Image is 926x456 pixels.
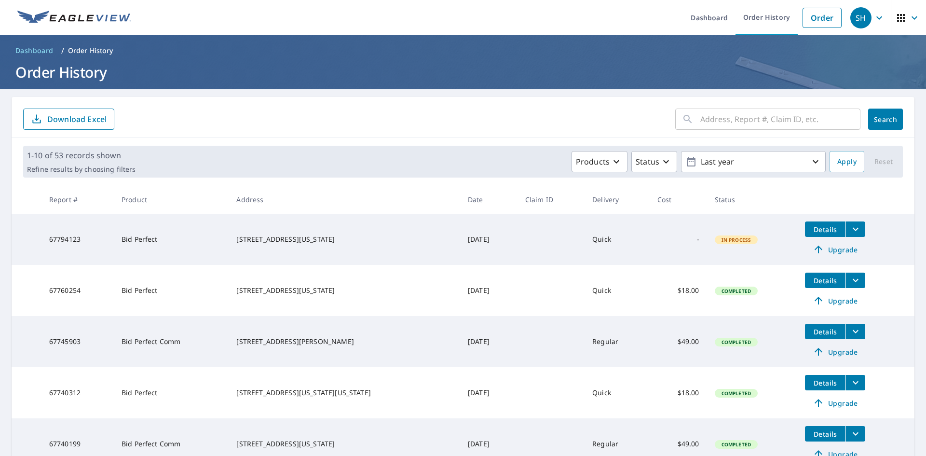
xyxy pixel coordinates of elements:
[585,185,650,214] th: Delivery
[41,367,114,418] td: 67740312
[114,214,229,265] td: Bid Perfect
[229,185,460,214] th: Address
[716,236,757,243] span: In Process
[585,367,650,418] td: Quick
[41,265,114,316] td: 67760254
[236,286,452,295] div: [STREET_ADDRESS][US_STATE]
[805,344,865,359] a: Upgrade
[803,8,842,28] a: Order
[15,46,54,55] span: Dashboard
[650,214,707,265] td: -
[700,106,860,133] input: Address, Report #, Claim ID, etc.
[27,150,136,161] p: 1-10 of 53 records shown
[805,293,865,308] a: Upgrade
[716,339,757,345] span: Completed
[12,43,914,58] nav: breadcrumb
[876,115,895,124] span: Search
[114,316,229,367] td: Bid Perfect Comm
[845,273,865,288] button: filesDropdownBtn-67760254
[805,426,845,442] button: detailsBtn-67740199
[460,185,517,214] th: Date
[650,185,707,214] th: Cost
[114,265,229,316] td: Bid Perfect
[17,11,131,25] img: EV Logo
[830,151,864,172] button: Apply
[27,165,136,174] p: Refine results by choosing filters
[805,242,865,257] a: Upgrade
[12,43,57,58] a: Dashboard
[845,426,865,442] button: filesDropdownBtn-67740199
[41,214,114,265] td: 67794123
[716,441,757,448] span: Completed
[805,221,845,237] button: detailsBtn-67794123
[845,324,865,339] button: filesDropdownBtn-67745903
[585,265,650,316] td: Quick
[572,151,627,172] button: Products
[811,225,840,234] span: Details
[811,276,840,285] span: Details
[236,337,452,346] div: [STREET_ADDRESS][PERSON_NAME]
[845,375,865,390] button: filesDropdownBtn-67740312
[68,46,113,55] p: Order History
[23,109,114,130] button: Download Excel
[868,109,903,130] button: Search
[811,397,859,409] span: Upgrade
[460,316,517,367] td: [DATE]
[41,185,114,214] th: Report #
[811,346,859,358] span: Upgrade
[236,439,452,449] div: [STREET_ADDRESS][US_STATE]
[631,151,677,172] button: Status
[460,367,517,418] td: [DATE]
[12,62,914,82] h1: Order History
[681,151,826,172] button: Last year
[636,156,659,167] p: Status
[845,221,865,237] button: filesDropdownBtn-67794123
[837,156,857,168] span: Apply
[707,185,798,214] th: Status
[47,114,107,124] p: Download Excel
[114,367,229,418] td: Bid Perfect
[811,327,840,336] span: Details
[460,214,517,265] td: [DATE]
[41,316,114,367] td: 67745903
[805,375,845,390] button: detailsBtn-67740312
[811,429,840,439] span: Details
[716,288,757,294] span: Completed
[460,265,517,316] td: [DATE]
[805,273,845,288] button: detailsBtn-67760254
[811,244,859,255] span: Upgrade
[716,390,757,397] span: Completed
[585,214,650,265] td: Quick
[585,316,650,367] td: Regular
[650,367,707,418] td: $18.00
[61,45,64,56] li: /
[850,7,872,28] div: SH
[811,295,859,306] span: Upgrade
[517,185,585,214] th: Claim ID
[811,378,840,387] span: Details
[576,156,610,167] p: Products
[697,153,810,170] p: Last year
[805,395,865,411] a: Upgrade
[236,388,452,398] div: [STREET_ADDRESS][US_STATE][US_STATE]
[805,324,845,339] button: detailsBtn-67745903
[114,185,229,214] th: Product
[236,235,452,244] div: [STREET_ADDRESS][US_STATE]
[650,316,707,367] td: $49.00
[650,265,707,316] td: $18.00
